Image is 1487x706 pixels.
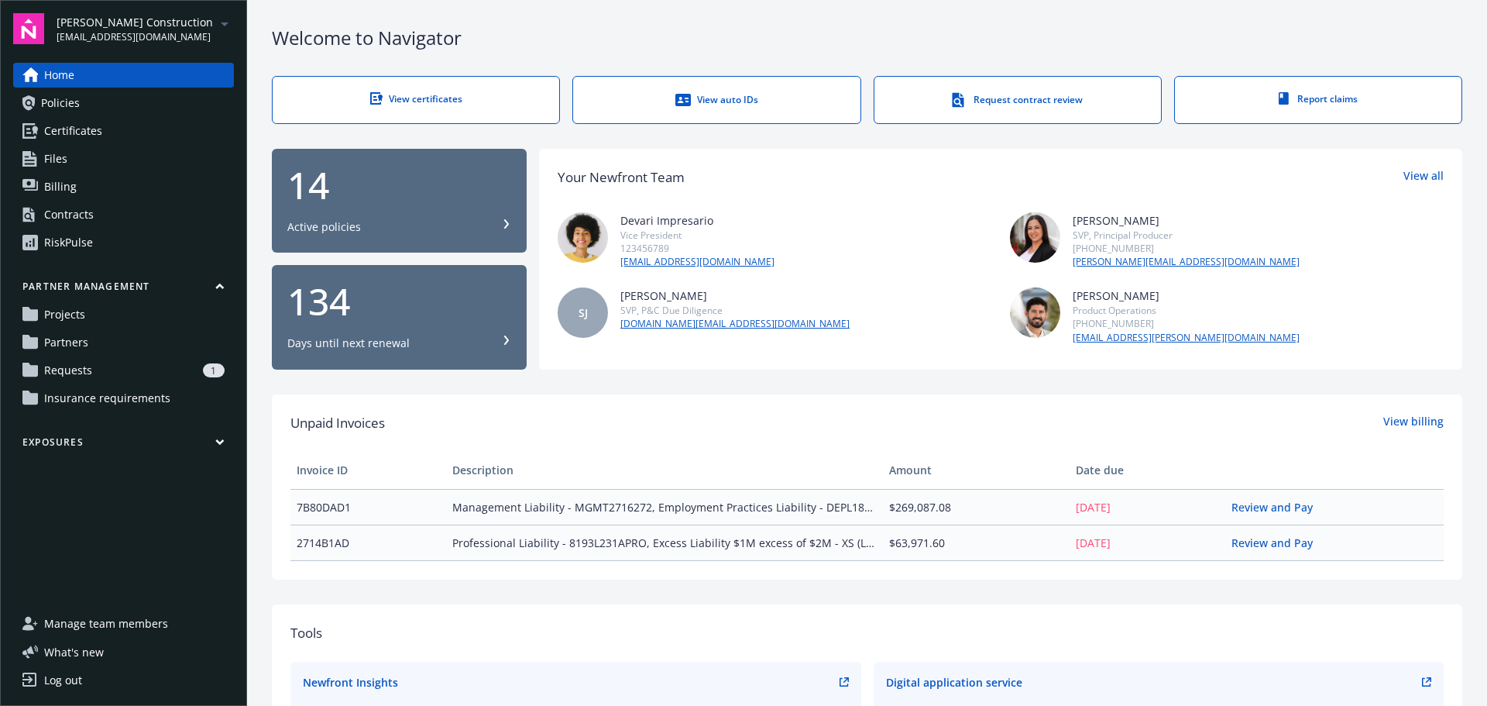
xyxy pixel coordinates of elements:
button: What's new [13,644,129,660]
td: $269,087.08 [883,489,1070,525]
div: [PERSON_NAME] [620,288,850,304]
th: Amount [883,452,1070,489]
a: [EMAIL_ADDRESS][DOMAIN_NAME] [620,255,774,269]
div: RiskPulse [44,230,93,255]
div: Welcome to Navigator [272,25,1462,51]
div: [PHONE_NUMBER] [1073,317,1300,330]
a: Request contract review [874,76,1162,124]
div: 14 [287,167,511,204]
div: 134 [287,283,511,320]
div: Log out [44,668,82,693]
div: Contracts [44,202,94,227]
a: Billing [13,174,234,199]
span: Partners [44,330,88,355]
button: 14Active policies [272,149,527,253]
div: Active policies [287,219,361,235]
th: Date due [1070,452,1225,489]
span: Insurance requirements [44,386,170,411]
a: Review and Pay [1231,500,1325,515]
button: [PERSON_NAME] Construction[EMAIL_ADDRESS][DOMAIN_NAME]arrowDropDown [57,13,234,44]
span: [EMAIL_ADDRESS][DOMAIN_NAME] [57,30,213,44]
a: Contracts [13,202,234,227]
a: Review and Pay [1231,536,1325,550]
div: 1 [203,363,225,377]
th: Description [446,452,882,489]
span: What ' s new [44,644,104,660]
td: 7B80DAD1 [290,489,446,525]
div: View certificates [304,92,528,105]
div: [PHONE_NUMBER] [1073,242,1300,255]
div: [PERSON_NAME] [1073,212,1300,229]
a: Projects [13,302,234,327]
button: 134Days until next renewal [272,265,527,370]
span: Requests [44,358,92,383]
div: Days until next renewal [287,336,410,351]
span: Unpaid Invoices [290,413,385,433]
div: Devari Impresario [620,212,774,229]
span: Certificates [44,119,102,143]
span: Policies [41,91,80,115]
a: arrowDropDown [215,14,234,33]
a: Requests1 [13,358,234,383]
button: Partner management [13,280,234,299]
div: Product Operations [1073,304,1300,317]
div: View auto IDs [604,92,829,108]
span: Home [44,63,74,88]
a: Certificates [13,119,234,143]
div: Request contract review [905,92,1130,108]
a: Report claims [1174,76,1462,124]
a: RiskPulse [13,230,234,255]
a: Files [13,146,234,171]
a: Partners [13,330,234,355]
th: Invoice ID [290,452,446,489]
a: View certificates [272,76,560,124]
a: Policies [13,91,234,115]
a: View all [1403,167,1444,188]
a: Home [13,63,234,88]
img: photo [1010,212,1060,263]
span: SJ [579,305,588,321]
a: View auto IDs [572,76,860,124]
div: SVP, Principal Producer [1073,229,1300,242]
span: Projects [44,302,85,327]
a: View billing [1383,413,1444,433]
img: photo [1010,288,1060,338]
a: [PERSON_NAME][EMAIL_ADDRESS][DOMAIN_NAME] [1073,255,1300,269]
td: [DATE] [1070,525,1225,560]
a: [EMAIL_ADDRESS][PERSON_NAME][DOMAIN_NAME] [1073,331,1300,345]
td: $63,971.60 [883,525,1070,560]
span: Files [44,146,67,171]
div: Digital application service [886,674,1022,691]
div: SVP, P&C Due Diligence [620,304,850,317]
div: Tools [290,623,1444,643]
span: Professional Liability - 8193L231APRO, Excess Liability $1M excess of $2M - XS (Laguna Niguel Pro... [452,535,876,551]
div: Vice President [620,229,774,242]
a: Manage team members [13,611,234,636]
span: [PERSON_NAME] Construction [57,14,213,30]
img: navigator-logo.svg [13,13,44,44]
span: Billing [44,174,77,199]
span: Manage team members [44,611,168,636]
div: Newfront Insights [303,674,398,691]
div: Your Newfront Team [558,167,685,188]
td: 2714B1AD [290,525,446,560]
td: [DATE] [1070,489,1225,525]
div: Report claims [1206,92,1430,105]
button: Exposures [13,436,234,455]
div: [PERSON_NAME] [1073,288,1300,304]
span: Management Liability - MGMT2716272, Employment Practices Liability - DEPL18971387, Cyber - C955Y9... [452,499,876,515]
img: photo [558,212,608,263]
a: Insurance requirements [13,386,234,411]
a: [DOMAIN_NAME][EMAIL_ADDRESS][DOMAIN_NAME] [620,317,850,331]
div: 123456789 [620,242,774,255]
